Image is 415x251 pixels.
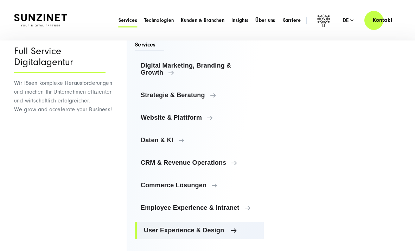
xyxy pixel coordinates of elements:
[119,17,137,24] a: Services
[141,204,258,211] span: Employee Experience & Intranet
[135,222,264,239] a: User Experience & Design
[231,17,248,24] a: Insights
[141,182,258,189] span: Commerce Lösungen
[144,227,258,234] span: User Experience & Design
[141,114,258,121] span: Website & Plattform
[135,109,264,126] a: Website & Plattform
[135,177,264,194] a: Commerce Lösungen
[135,87,264,103] a: Strategie & Beratung
[14,14,67,26] img: SUNZINET Full Service Digital Agentur
[14,46,106,73] div: Full Service Digitalagentur
[135,41,164,51] span: Services
[141,159,258,166] span: CRM & Revenue Operations
[135,199,264,216] a: Employee Experience & Intranet
[135,132,264,149] a: Daten & KI
[144,17,174,24] a: Technologien
[14,80,112,113] span: Wir lösen komplexe Herausforderungen und machen Ihr Unternehmen effizienter und wirtschaftlich er...
[343,17,354,24] div: de
[181,17,224,24] a: Kunden & Branchen
[141,92,258,99] span: Strategie & Beratung
[135,154,264,171] a: CRM & Revenue Operations
[364,10,401,30] a: Kontakt
[255,17,275,24] a: Über uns
[141,62,258,76] span: Digital Marketing, Branding & Growth
[135,57,264,81] a: Digital Marketing, Branding & Growth
[141,137,258,144] span: Daten & KI
[282,17,301,24] a: Karriere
